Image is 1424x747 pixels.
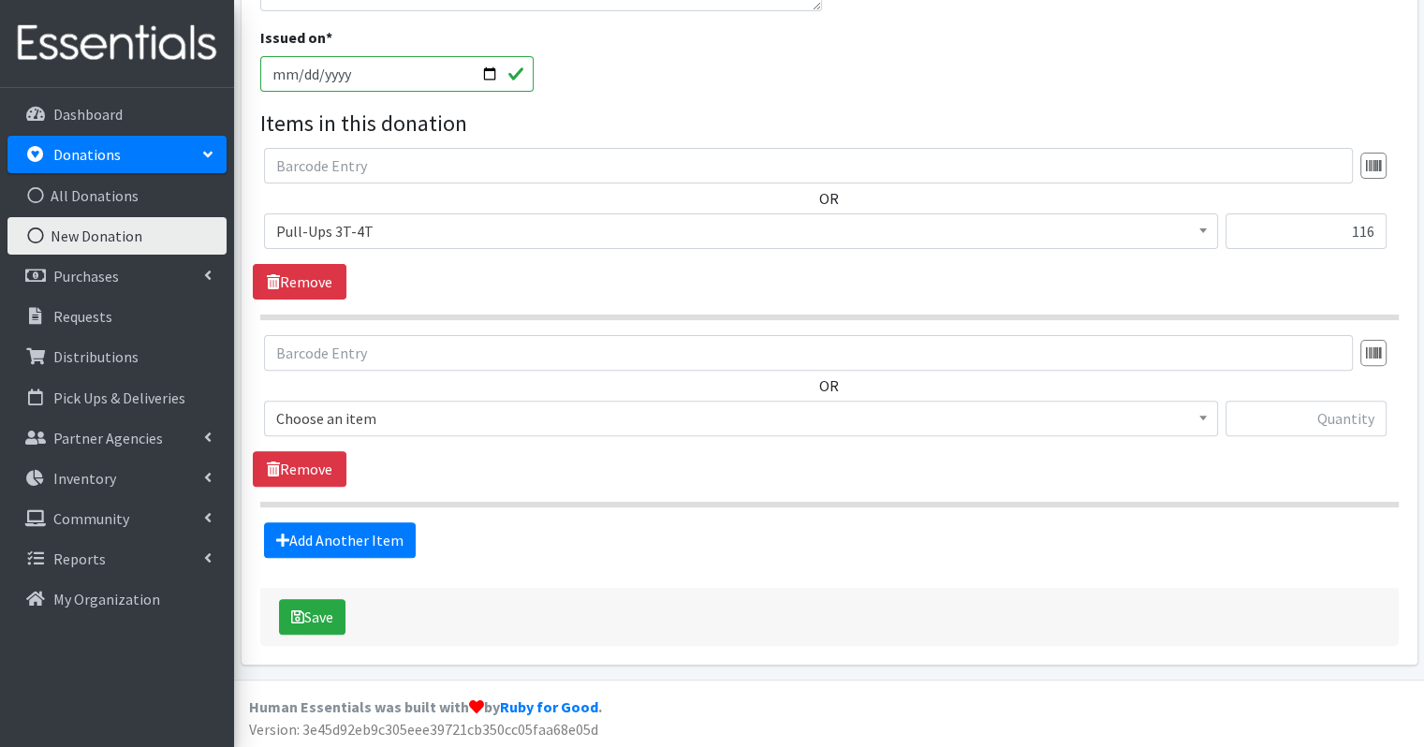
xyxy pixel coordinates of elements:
[253,451,346,487] a: Remove
[53,509,129,528] p: Community
[7,95,227,133] a: Dashboard
[500,697,598,716] a: Ruby for Good
[276,218,1206,244] span: Pull-Ups 3T-4T
[7,460,227,497] a: Inventory
[819,187,839,210] label: OR
[1226,213,1387,249] input: Quantity
[53,105,123,124] p: Dashboard
[53,590,160,608] p: My Organization
[7,257,227,295] a: Purchases
[7,580,227,618] a: My Organization
[326,28,332,47] abbr: required
[53,145,121,164] p: Donations
[7,177,227,214] a: All Donations
[249,720,598,739] span: Version: 3e45d92eb9c305eee39721cb350cc05faa68e05d
[53,469,116,488] p: Inventory
[53,388,185,407] p: Pick Ups & Deliveries
[7,338,227,375] a: Distributions
[264,148,1353,183] input: Barcode Entry
[249,697,602,716] strong: Human Essentials was built with by .
[7,500,227,537] a: Community
[260,107,1399,140] legend: Items in this donation
[264,401,1218,436] span: Choose an item
[7,136,227,173] a: Donations
[7,298,227,335] a: Requests
[264,213,1218,249] span: Pull-Ups 3T-4T
[53,267,119,286] p: Purchases
[260,26,332,49] label: Issued on
[819,374,839,397] label: OR
[279,599,345,635] button: Save
[7,379,227,417] a: Pick Ups & Deliveries
[53,549,106,568] p: Reports
[276,405,1206,432] span: Choose an item
[264,335,1353,371] input: Barcode Entry
[7,419,227,457] a: Partner Agencies
[7,12,227,75] img: HumanEssentials
[7,540,227,578] a: Reports
[7,217,227,255] a: New Donation
[253,264,346,300] a: Remove
[1226,401,1387,436] input: Quantity
[53,307,112,326] p: Requests
[264,522,416,558] a: Add Another Item
[53,429,163,447] p: Partner Agencies
[53,347,139,366] p: Distributions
